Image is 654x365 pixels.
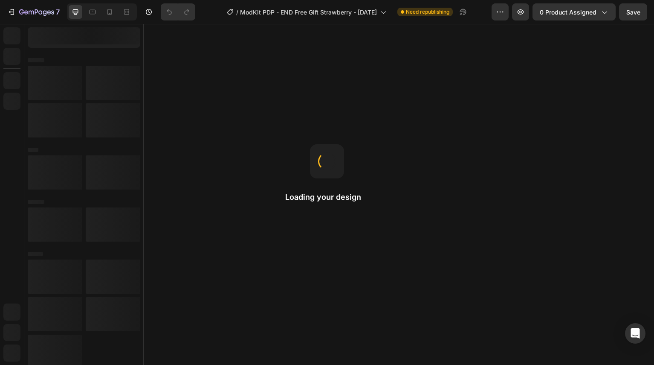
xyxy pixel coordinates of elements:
span: Need republishing [406,8,449,16]
div: Open Intercom Messenger [625,323,645,344]
div: Undo/Redo [161,3,195,20]
h2: Loading your design [285,192,369,202]
span: Save [626,9,640,16]
p: 7 [56,7,60,17]
button: 0 product assigned [532,3,616,20]
span: / [236,8,238,17]
span: 0 product assigned [540,8,596,17]
button: 7 [3,3,64,20]
span: ModKit PDP - END Free Gift Strawberry - [DATE] [240,8,377,17]
button: Save [619,3,647,20]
